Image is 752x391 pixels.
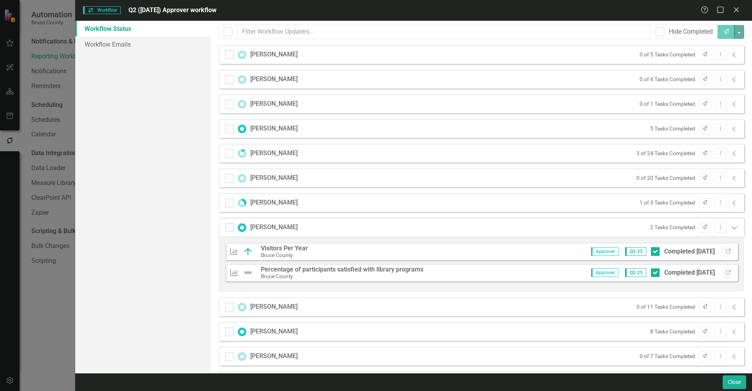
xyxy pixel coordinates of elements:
small: 0 of 1 Tasks Completed [640,100,695,108]
span: Approver [591,247,618,256]
div: Completed [DATE] [664,247,715,256]
small: Bruce County [261,273,293,279]
small: 0 of 20 Tasks Completed [636,174,695,182]
small: 2 Tasks Completed [650,224,695,231]
a: Workflow Emails [75,36,211,52]
span: Q2 ([DATE]) Approver workflow [128,6,217,14]
div: [PERSON_NAME] [250,124,298,133]
div: [PERSON_NAME] [250,149,298,158]
div: [PERSON_NAME] [250,302,298,311]
small: 3 of 24 Tasks Completed [636,150,695,157]
strong: Visitors Per Year [261,244,308,252]
span: Q2-25 [625,268,646,277]
div: [PERSON_NAME] [250,174,298,183]
button: Close [723,375,746,389]
strong: Percentage of participants satisfied with library programs [261,266,423,273]
span: Workflow [83,6,121,14]
a: Workflow Status [75,21,211,36]
small: 8 Tasks Completed [650,328,695,335]
span: Approver [591,268,618,277]
small: 0 of 4 Tasks Completed [640,76,695,83]
div: [PERSON_NAME] [250,75,298,84]
input: Filter Workflow Updaters... [237,25,651,39]
small: Bruce County [261,252,293,258]
small: 5 Tasks Completed [650,125,695,132]
small: 0 of 7 Tasks Completed [640,353,695,360]
small: 0 of 5 Tasks Completed [640,51,695,58]
div: [PERSON_NAME] [250,50,298,59]
div: [PERSON_NAME] [250,198,298,207]
div: [PERSON_NAME] [250,100,298,109]
div: Completed [DATE] [664,268,715,277]
div: [PERSON_NAME] [250,327,298,336]
img: Not Defined [243,268,253,277]
img: On Track [243,247,253,256]
div: [PERSON_NAME] [250,352,298,361]
small: 1 of 3 Tasks Completed [640,199,695,206]
span: Q2-25 [625,247,646,256]
small: 0 of 11 Tasks Completed [636,303,695,311]
div: [PERSON_NAME] [250,223,298,232]
div: Hide Completed [669,27,713,36]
